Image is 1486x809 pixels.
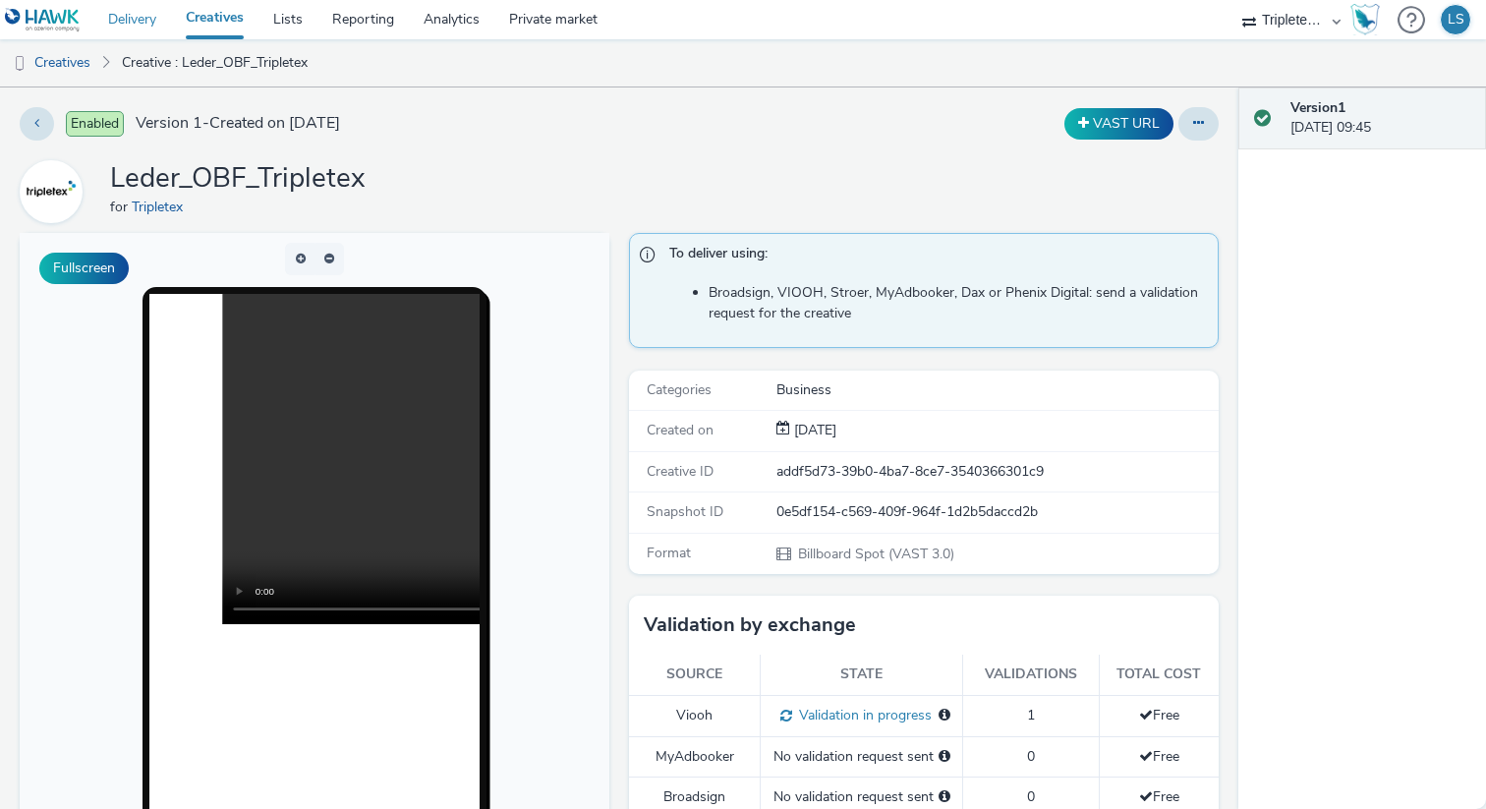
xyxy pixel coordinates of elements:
[1027,706,1035,724] span: 1
[939,787,950,807] div: Please select a deal below and click on Send to send a validation request to Broadsign.
[1059,108,1178,140] div: Duplicate the creative as a VAST URL
[1027,747,1035,766] span: 0
[1350,4,1388,35] a: Hawk Academy
[647,502,723,521] span: Snapshot ID
[629,655,761,695] th: Source
[1290,98,1470,139] div: [DATE] 09:45
[112,39,317,87] a: Creative : Leder_OBF_Tripletex
[647,421,714,439] span: Created on
[23,163,80,220] img: Tripletex
[647,462,714,481] span: Creative ID
[647,380,712,399] span: Categories
[629,695,761,736] td: Viooh
[647,544,691,562] span: Format
[771,747,952,767] div: No validation request sent
[669,244,1198,269] span: To deliver using:
[1027,787,1035,806] span: 0
[1139,747,1179,766] span: Free
[10,54,29,74] img: dooh
[1350,4,1380,35] img: Hawk Academy
[20,182,90,201] a: Tripletex
[790,421,836,439] span: [DATE]
[5,8,81,32] img: undefined Logo
[1099,655,1219,695] th: Total cost
[796,545,954,563] span: Billboard Spot (VAST 3.0)
[1448,5,1464,34] div: LS
[1139,706,1179,724] span: Free
[709,283,1208,323] li: Broadsign, VIOOH, Stroer, MyAdbooker, Dax or Phenix Digital: send a validation request for the cr...
[1139,787,1179,806] span: Free
[776,462,1217,482] div: addf5d73-39b0-4ba7-8ce7-3540366301c9
[1290,98,1345,117] strong: Version 1
[629,736,761,777] td: MyAdbooker
[132,198,191,216] a: Tripletex
[136,112,340,135] span: Version 1 - Created on [DATE]
[110,198,132,216] span: for
[39,253,129,284] button: Fullscreen
[771,787,952,807] div: No validation request sent
[776,380,1217,400] div: Business
[790,421,836,440] div: Creation 22 September 2025, 09:45
[761,655,963,695] th: State
[939,747,950,767] div: Please select a deal below and click on Send to send a validation request to MyAdbooker.
[1064,108,1173,140] button: VAST URL
[963,655,1099,695] th: Validations
[644,610,856,640] h3: Validation by exchange
[110,160,366,198] h1: Leder_OBF_Tripletex
[776,502,1217,522] div: 0e5df154-c569-409f-964f-1d2b5daccd2b
[66,111,124,137] span: Enabled
[792,706,932,724] span: Validation in progress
